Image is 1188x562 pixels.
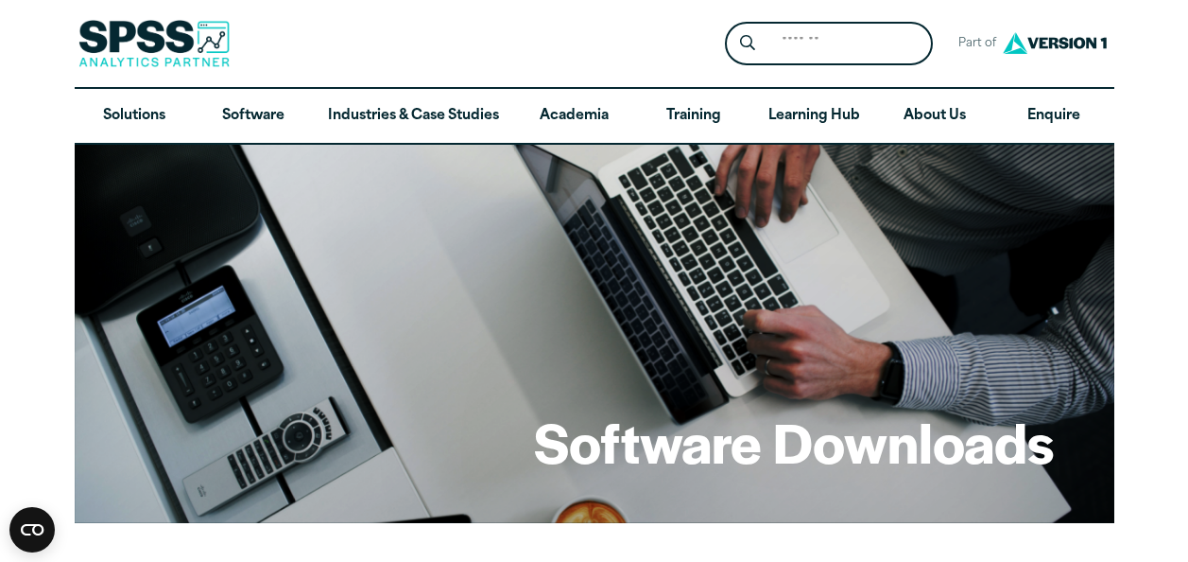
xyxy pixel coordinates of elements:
[998,26,1111,61] img: Version1 Logo
[875,89,994,144] a: About Us
[994,89,1113,144] a: Enquire
[75,89,194,144] a: Solutions
[633,89,752,144] a: Training
[194,89,313,144] a: Software
[948,30,998,58] span: Part of
[75,89,1114,144] nav: Desktop version of site main menu
[725,22,933,66] form: Site Header Search Form
[313,89,514,144] a: Industries & Case Studies
[730,26,765,61] button: Search magnifying glass icon
[514,89,633,144] a: Academia
[9,507,55,553] button: Open CMP widget
[534,405,1054,479] h1: Software Downloads
[740,35,755,51] svg: Search magnifying glass icon
[753,89,875,144] a: Learning Hub
[78,20,230,67] img: SPSS Analytics Partner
